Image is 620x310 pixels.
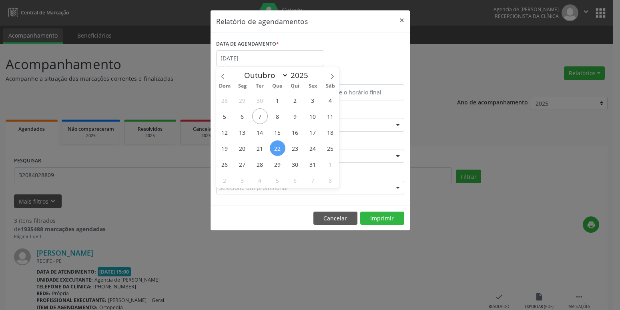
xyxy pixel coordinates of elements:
select: Month [241,70,289,81]
button: Imprimir [360,212,404,225]
span: Outubro 3, 2025 [305,92,321,108]
span: Novembro 7, 2025 [305,172,321,188]
span: Outubro 8, 2025 [270,108,285,124]
span: Outubro 26, 2025 [217,156,233,172]
span: Outubro 5, 2025 [217,108,233,124]
span: Outubro 16, 2025 [287,124,303,140]
button: Cancelar [313,212,357,225]
h5: Relatório de agendamentos [216,16,308,26]
span: Qui [286,84,304,89]
span: Ter [251,84,269,89]
span: Dom [216,84,234,89]
span: Novembro 2, 2025 [217,172,233,188]
span: Outubro 24, 2025 [305,140,321,156]
span: Outubro 1, 2025 [270,92,285,108]
span: Outubro 12, 2025 [217,124,233,140]
span: Setembro 29, 2025 [235,92,250,108]
span: Outubro 14, 2025 [252,124,268,140]
span: Novembro 4, 2025 [252,172,268,188]
span: Outubro 22, 2025 [270,140,285,156]
input: Selecione uma data ou intervalo [216,50,324,66]
span: Outubro 29, 2025 [270,156,285,172]
span: Outubro 7, 2025 [252,108,268,124]
span: Novembro 8, 2025 [323,172,338,188]
span: Sáb [321,84,339,89]
label: ATÉ [312,72,404,84]
span: Outubro 20, 2025 [235,140,250,156]
span: Outubro 27, 2025 [235,156,250,172]
span: Novembro 1, 2025 [323,156,338,172]
span: Outubro 10, 2025 [305,108,321,124]
span: Sex [304,84,321,89]
span: Outubro 25, 2025 [323,140,338,156]
span: Outubro 31, 2025 [305,156,321,172]
span: Setembro 28, 2025 [217,92,233,108]
span: Outubro 9, 2025 [287,108,303,124]
span: Outubro 30, 2025 [287,156,303,172]
span: Outubro 11, 2025 [323,108,338,124]
span: Outubro 23, 2025 [287,140,303,156]
span: Setembro 30, 2025 [252,92,268,108]
input: Year [288,70,315,80]
span: Novembro 6, 2025 [287,172,303,188]
span: Selecione um profissional [219,184,288,192]
span: Outubro 17, 2025 [305,124,321,140]
span: Outubro 13, 2025 [235,124,250,140]
span: Outubro 21, 2025 [252,140,268,156]
span: Outubro 4, 2025 [323,92,338,108]
input: Selecione o horário final [312,84,404,100]
span: Outubro 2, 2025 [287,92,303,108]
label: DATA DE AGENDAMENTO [216,38,279,50]
button: Close [394,10,410,30]
span: Novembro 5, 2025 [270,172,285,188]
span: Outubro 6, 2025 [235,108,250,124]
span: Novembro 3, 2025 [235,172,250,188]
span: Outubro 15, 2025 [270,124,285,140]
span: Seg [233,84,251,89]
span: Outubro 19, 2025 [217,140,233,156]
span: Outubro 28, 2025 [252,156,268,172]
span: Outubro 18, 2025 [323,124,338,140]
span: Qua [269,84,286,89]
